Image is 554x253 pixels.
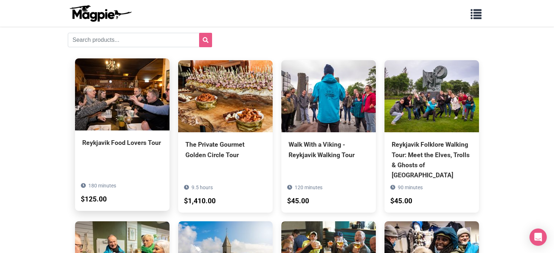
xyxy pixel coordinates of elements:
span: 90 minutes [398,185,423,190]
div: Reykjavik Food Lovers Tour [82,138,162,148]
div: $125.00 [81,194,107,205]
a: The Private Gourmet Golden Circle Tour 9.5 hours $1,410.00 [178,60,273,192]
div: Reykjavik Folklore Walking Tour: Meet the Elves, Trolls & Ghosts of [GEOGRAPHIC_DATA] [392,139,472,180]
img: Walk With a Viking - Reykjavik Walking Tour [281,60,376,132]
a: Walk With a Viking - Reykjavik Walking Tour 120 minutes $45.00 [281,60,376,192]
img: Reykjavik Folklore Walking Tour: Meet the Elves, Trolls & Ghosts of Iceland [384,60,479,132]
img: Reykjavik Food Lovers Tour [75,58,170,130]
div: $45.00 [287,196,309,207]
span: 120 minutes [295,185,322,190]
img: The Private Gourmet Golden Circle Tour [178,60,273,132]
div: Open Intercom Messenger [529,228,547,246]
input: Search products... [68,33,212,47]
div: Walk With a Viking - Reykjavik Walking Tour [289,139,369,160]
a: Reykjavik Food Lovers Tour 180 minutes $125.00 [75,58,170,180]
span: 180 minutes [88,183,116,188]
div: The Private Gourmet Golden Circle Tour [185,139,265,160]
div: $1,410.00 [184,196,216,207]
img: logo-ab69f6fb50320c5b225c76a69d11143b.png [68,5,133,22]
div: $45.00 [390,196,412,207]
a: Reykjavik Folklore Walking Tour: Meet the Elves, Trolls & Ghosts of [GEOGRAPHIC_DATA] 90 minutes ... [384,60,479,213]
span: 9.5 hours [192,185,213,190]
